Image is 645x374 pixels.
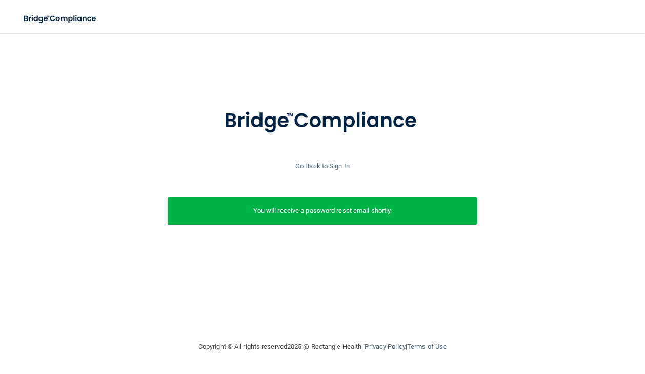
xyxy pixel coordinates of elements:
[407,343,447,350] a: Terms of Use
[203,94,442,148] img: bridge_compliance_login_screen.278c3ca4.svg
[175,205,470,217] p: You will receive a password reset email shortly.
[135,330,510,363] div: Copyright © All rights reserved 2025 @ Rectangle Health | |
[15,8,106,29] img: bridge_compliance_login_screen.278c3ca4.svg
[295,162,350,170] a: Go Back to Sign In
[468,307,633,348] iframe: Drift Widget Chat Controller
[365,343,405,350] a: Privacy Policy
